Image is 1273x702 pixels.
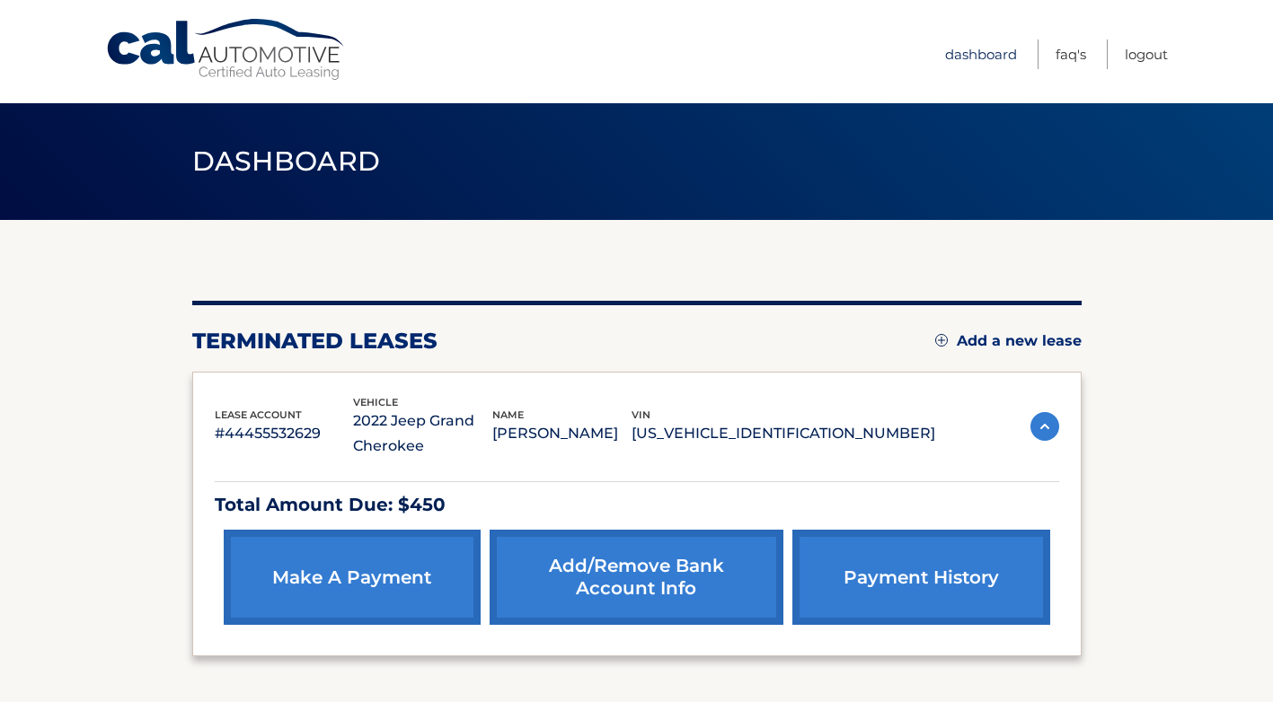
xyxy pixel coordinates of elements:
h2: terminated leases [192,328,438,355]
p: Total Amount Due: $450 [215,489,1059,521]
a: Cal Automotive [105,18,348,82]
img: add.svg [935,334,948,347]
a: payment history [792,530,1049,625]
a: Add a new lease [935,332,1082,350]
span: name [492,408,524,421]
a: Logout [1125,39,1168,69]
a: make a payment [224,530,481,625]
p: [PERSON_NAME] [492,421,632,446]
span: vehicle [353,396,398,408]
p: [US_VEHICLE_IDENTIFICATION_NUMBER] [632,421,935,446]
a: Dashboard [945,39,1017,69]
p: 2022 Jeep Grand Cherokee [353,408,492,459]
a: Add/Remove bank account info [490,530,783,625]
span: vin [632,408,650,421]
a: FAQ's [1056,39,1086,69]
p: #44455532629 [215,421,354,446]
img: accordion-active.svg [1030,412,1059,441]
span: Dashboard [192,145,381,178]
span: lease account [215,408,302,421]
